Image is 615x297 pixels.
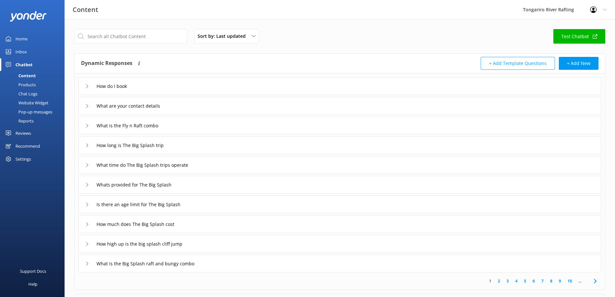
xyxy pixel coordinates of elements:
a: 7 [538,278,547,284]
a: 9 [556,278,564,284]
button: + Add Template Questions [481,57,555,70]
div: Inbox [15,45,27,58]
a: Test Chatbot [553,29,605,44]
div: Home [15,32,27,45]
a: 4 [512,278,521,284]
div: Pop-up messages [4,107,52,116]
img: yonder-white-logo.png [10,11,47,22]
a: 10 [564,278,575,284]
div: Help [28,278,37,291]
a: 2 [495,278,503,284]
a: Website Widget [4,98,65,107]
div: Chatbot [15,58,33,71]
h3: Content [73,5,98,15]
a: Content [4,71,65,80]
div: Products [4,80,36,89]
a: Pop-up messages [4,107,65,116]
h4: Dynamic Responses [81,57,132,70]
div: Reports [4,116,34,125]
a: Chat Logs [4,89,65,98]
a: 5 [521,278,529,284]
div: Settings [15,153,31,165]
div: Website Widget [4,98,48,107]
a: 6 [529,278,538,284]
span: ... [575,278,585,284]
a: Reports [4,116,65,125]
div: Recommend [15,140,40,153]
div: Reviews [15,127,31,140]
span: Sort by: Last updated [198,33,250,40]
button: + Add New [559,57,599,70]
a: 1 [486,278,495,284]
div: Support Docs [20,265,46,278]
a: Products [4,80,65,89]
div: Chat Logs [4,89,37,98]
input: Search all Chatbot Content [74,29,187,44]
div: Content [4,71,36,80]
a: 3 [503,278,512,284]
a: 8 [547,278,556,284]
